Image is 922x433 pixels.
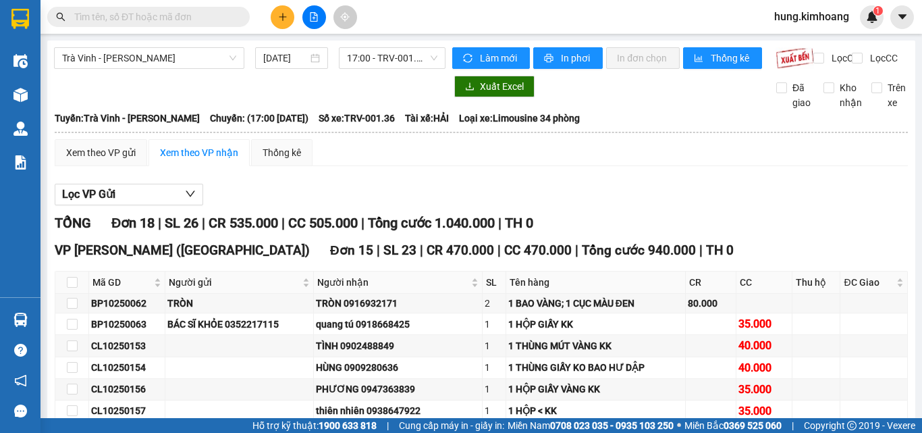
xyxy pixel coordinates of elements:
[281,215,285,231] span: |
[684,418,782,433] span: Miền Bắc
[319,111,395,126] span: Số xe: TRV-001.36
[368,215,495,231] span: Tổng cước 1.040.000
[738,337,790,354] div: 40.000
[340,12,350,22] span: aim
[316,403,481,418] div: thiên nhiên 0938647922
[91,296,163,311] div: BP10250062
[55,184,203,205] button: Lọc VP Gửi
[688,296,734,311] div: 80.000
[724,420,782,431] strong: 0369 525 060
[13,88,28,102] img: warehouse-icon
[14,374,27,387] span: notification
[699,243,703,258] span: |
[711,51,751,66] span: Thống kê
[873,6,883,16] sup: 1
[333,5,357,29] button: aim
[683,47,762,69] button: bar-chartThống kê
[606,47,680,69] button: In đơn chọn
[62,48,236,68] span: Trà Vinh - Hồ Chí Minh
[169,275,299,290] span: Người gửi
[485,296,503,311] div: 2
[533,47,603,69] button: printerIn phơi
[317,275,469,290] span: Người nhận
[316,317,481,332] div: quang tú 0918668425
[158,215,161,231] span: |
[316,296,481,311] div: TRÒN 0916932171
[330,243,373,258] span: Đơn 15
[463,53,474,64] span: sync
[834,80,867,110] span: Kho nhận
[66,145,136,160] div: Xem theo VP gửi
[738,315,790,332] div: 35.000
[302,5,326,29] button: file-add
[91,382,163,397] div: CL10250156
[210,111,308,126] span: Chuyến: (17:00 [DATE])
[575,243,578,258] span: |
[56,12,65,22] span: search
[11,9,29,29] img: logo-vxr
[506,272,686,294] th: Tên hàng
[89,379,165,401] td: CL10250156
[309,12,319,22] span: file-add
[89,401,165,422] td: CL10250157
[420,243,423,258] span: |
[62,186,115,203] span: Lọc VP Gửi
[13,155,28,170] img: solution-icon
[89,294,165,313] td: BP10250062
[55,215,91,231] span: TỔNG
[508,382,683,397] div: 1 HỘP GIẤY VÀNG KK
[736,272,792,294] th: CC
[347,48,437,68] span: 17:00 - TRV-001.36
[694,53,705,64] span: bar-chart
[316,360,481,375] div: HÙNG 0909280636
[882,80,911,110] span: Trên xe
[582,243,696,258] span: Tổng cước 940.000
[454,76,535,97] button: downloadXuất Excel
[55,243,310,258] span: VP [PERSON_NAME] ([GEOGRAPHIC_DATA])
[738,359,790,376] div: 40.000
[550,420,674,431] strong: 0708 023 035 - 0935 103 250
[111,215,155,231] span: Đơn 18
[497,243,501,258] span: |
[508,317,683,332] div: 1 HỘP GIẤY KK
[844,275,894,290] span: ĐC Giao
[792,418,794,433] span: |
[13,313,28,327] img: warehouse-icon
[485,360,503,375] div: 1
[13,54,28,68] img: warehouse-icon
[465,82,474,93] span: download
[14,344,27,357] span: question-circle
[792,272,840,294] th: Thu hộ
[738,381,790,398] div: 35.000
[387,418,389,433] span: |
[504,243,572,258] span: CC 470.000
[13,122,28,136] img: warehouse-icon
[480,79,524,94] span: Xuất Excel
[866,11,878,23] img: icon-new-feature
[167,296,310,311] div: TRÒN
[316,382,481,397] div: PHƯƠNG 0947363839
[14,405,27,417] span: message
[361,215,364,231] span: |
[847,421,857,430] span: copyright
[485,382,503,397] div: 1
[89,335,165,357] td: CL10250153
[377,243,380,258] span: |
[508,418,674,433] span: Miền Nam
[544,53,555,64] span: printer
[399,418,504,433] span: Cung cấp máy in - giấy in:
[278,12,288,22] span: plus
[452,47,530,69] button: syncLàm mới
[92,275,151,290] span: Mã GD
[316,338,481,353] div: TÌNH 0902488849
[91,317,163,332] div: BP10250063
[89,357,165,379] td: CL10250154
[485,317,503,332] div: 1
[202,215,205,231] span: |
[485,338,503,353] div: 1
[405,111,449,126] span: Tài xế: HẢI
[459,111,580,126] span: Loại xe: Limousine 34 phòng
[787,80,816,110] span: Đã giao
[485,403,503,418] div: 1
[483,272,506,294] th: SL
